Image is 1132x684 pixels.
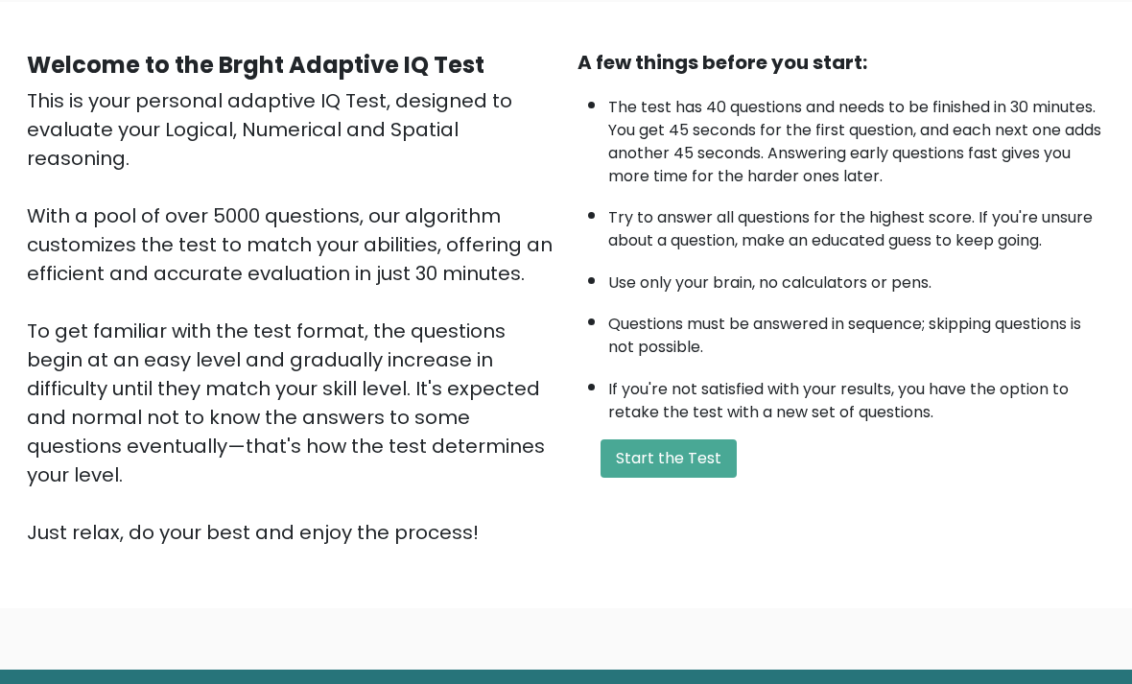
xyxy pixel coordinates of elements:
button: Start the Test [601,440,737,479]
li: Questions must be answered in sequence; skipping questions is not possible. [608,304,1105,360]
li: Use only your brain, no calculators or pens. [608,263,1105,295]
b: Welcome to the Brght Adaptive IQ Test [27,50,484,82]
li: The test has 40 questions and needs to be finished in 30 minutes. You get 45 seconds for the firs... [608,87,1105,189]
li: Try to answer all questions for the highest score. If you're unsure about a question, make an edu... [608,198,1105,253]
div: A few things before you start: [578,49,1105,78]
li: If you're not satisfied with your results, you have the option to retake the test with a new set ... [608,369,1105,425]
div: This is your personal adaptive IQ Test, designed to evaluate your Logical, Numerical and Spatial ... [27,87,554,548]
